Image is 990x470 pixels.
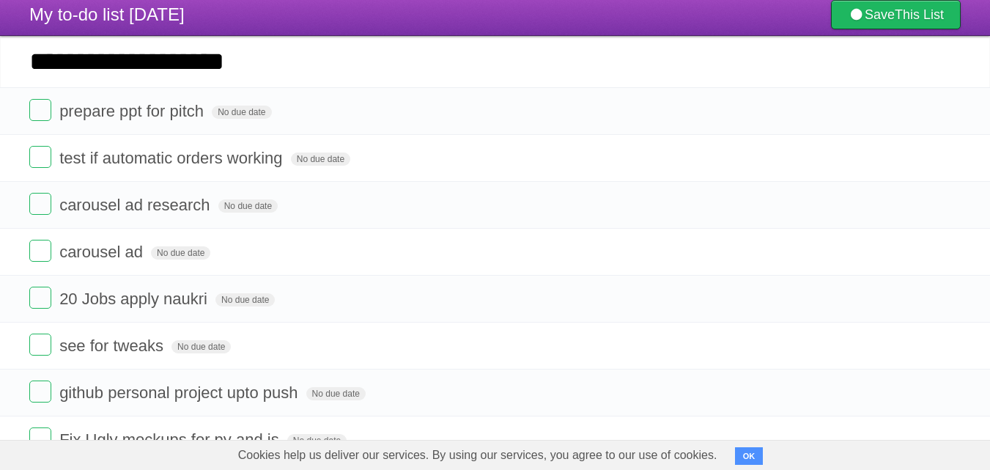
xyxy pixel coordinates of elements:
[59,102,207,120] span: prepare ppt for pitch
[29,427,51,449] label: Done
[29,287,51,309] label: Done
[291,153,350,166] span: No due date
[29,334,51,356] label: Done
[59,149,286,167] span: test if automatic orders working
[212,106,271,119] span: No due date
[29,99,51,121] label: Done
[59,243,147,261] span: carousel ad
[59,196,213,214] span: carousel ad research
[29,381,51,403] label: Done
[215,293,275,306] span: No due date
[59,383,301,402] span: github personal project upto push
[59,337,167,355] span: see for tweaks
[59,430,283,449] span: Fix Ugly mockups for py and js
[895,7,944,22] b: This List
[59,290,211,308] span: 20 Jobs apply naukri
[29,4,185,24] span: My to-do list [DATE]
[151,246,210,260] span: No due date
[218,199,278,213] span: No due date
[287,434,347,447] span: No due date
[735,447,764,465] button: OK
[171,340,231,353] span: No due date
[224,441,732,470] span: Cookies help us deliver our services. By using our services, you agree to our use of cookies.
[29,240,51,262] label: Done
[29,146,51,168] label: Done
[306,387,366,400] span: No due date
[29,193,51,215] label: Done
